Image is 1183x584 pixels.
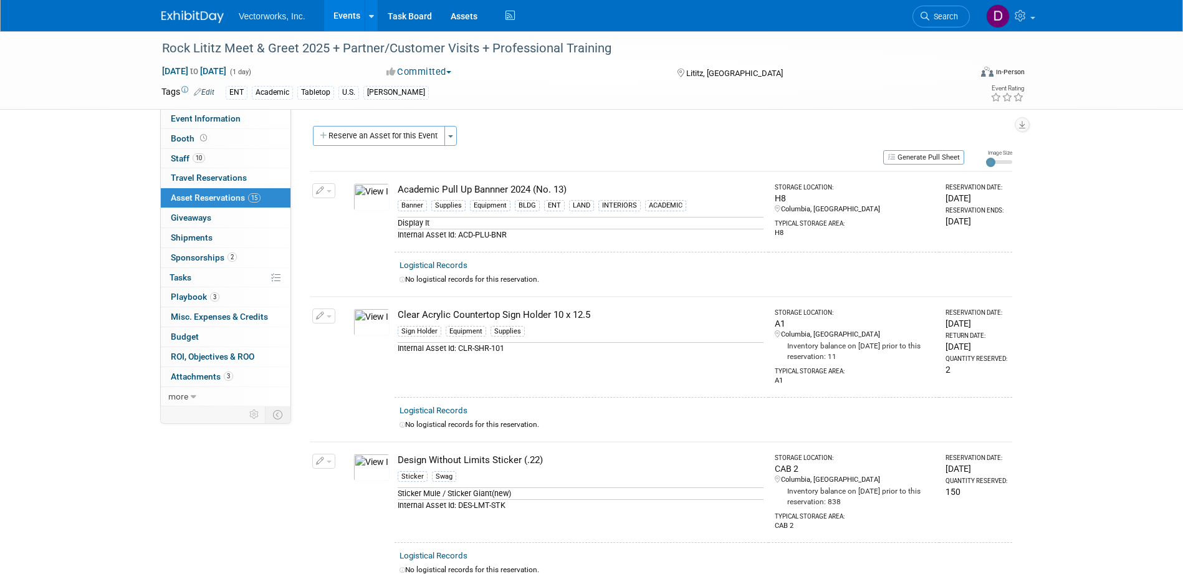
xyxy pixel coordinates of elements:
a: Logistical Records [400,261,467,270]
div: Columbia, [GEOGRAPHIC_DATA] [775,475,934,485]
span: Tasks [170,272,191,282]
span: Booth [171,133,209,143]
div: Sticker Mule / Sticker Giant(new) [398,487,764,499]
a: Logistical Records [400,551,467,560]
div: Academic Pull Up Bannner 2024 (No. 13) [398,183,764,196]
div: Sign Holder [398,326,441,337]
div: Inventory balance on [DATE] prior to this reservation: 11 [775,340,934,362]
a: Staff10 [161,149,290,168]
a: Budget [161,327,290,347]
div: Design Without Limits Sticker (.22) [398,454,764,467]
img: Format-Inperson.png [981,67,994,77]
span: Attachments [171,371,233,381]
div: A1 [775,376,934,386]
span: Misc. Expenses & Credits [171,312,268,322]
span: 15 [248,193,261,203]
div: U.S. [338,86,359,99]
a: ROI, Objectives & ROO [161,347,290,366]
div: Reservation Ends: [946,206,1007,215]
img: View Images [353,454,390,481]
div: No logistical records for this reservation. [400,565,1007,575]
div: Tabletop [297,86,334,99]
a: Attachments3 [161,367,290,386]
span: Event Information [171,113,241,123]
td: Tags [161,85,214,100]
button: Committed [382,65,456,79]
div: Typical Storage Area: [775,507,934,521]
a: Playbook3 [161,287,290,307]
div: [PERSON_NAME] [363,86,429,99]
div: Rock Lititz Meet & Greet 2025 + Partner/Customer Visits + Professional Training [158,37,951,60]
div: Equipment [470,200,510,211]
div: Swag [432,471,456,482]
span: (1 day) [229,68,251,76]
div: A1 [775,317,934,330]
div: Academic [252,86,293,99]
span: to [188,66,200,76]
span: Budget [171,332,199,342]
span: Playbook [171,292,219,302]
div: CAB 2 [775,521,934,531]
span: 10 [193,153,205,163]
span: Asset Reservations [171,193,261,203]
button: Generate Pull Sheet [883,150,964,165]
div: Supplies [491,326,525,337]
div: H8 [775,192,934,204]
div: ENT [544,200,565,211]
div: 2 [946,363,1007,376]
div: Columbia, [GEOGRAPHIC_DATA] [775,204,934,214]
div: Clear Acrylic Countertop Sign Holder 10 x 12.5 [398,309,764,322]
div: Quantity Reserved: [946,477,1007,486]
img: ExhibitDay [161,11,224,23]
a: Search [912,6,970,27]
div: Sticker [398,471,428,482]
a: Tasks [161,268,290,287]
div: [DATE] [946,317,1007,330]
span: Giveaways [171,213,211,223]
span: 3 [210,292,219,302]
div: LAND [569,200,594,211]
div: Quantity Reserved: [946,355,1007,363]
td: Toggle Event Tabs [266,406,291,423]
a: Asset Reservations15 [161,188,290,208]
div: Equipment [446,326,486,337]
div: Storage Location: [775,309,934,317]
span: 3 [224,371,233,381]
div: [DATE] [946,462,1007,475]
div: No logistical records for this reservation. [400,419,1007,430]
div: No logistical records for this reservation. [400,274,1007,285]
div: Banner [398,200,427,211]
div: BLDG [515,200,540,211]
div: CAB 2 [775,462,934,475]
span: 2 [228,252,237,262]
span: Sponsorships [171,252,237,262]
span: Shipments [171,232,213,242]
div: Storage Location: [775,183,934,192]
div: Reservation Date: [946,309,1007,317]
a: Sponsorships2 [161,248,290,267]
div: Event Rating [990,85,1024,92]
img: View Images [353,183,390,211]
a: more [161,387,290,406]
div: [DATE] [946,215,1007,227]
div: H8 [775,228,934,238]
span: Lititz, [GEOGRAPHIC_DATA] [686,69,783,78]
div: In-Person [995,67,1025,77]
div: Return Date: [946,332,1007,340]
div: [DATE] [946,192,1007,204]
div: Internal Asset Id: DES-LMT-STK [398,499,764,511]
a: Edit [194,88,214,97]
span: more [168,391,188,401]
div: ENT [226,86,247,99]
a: Misc. Expenses & Credits [161,307,290,327]
div: Columbia, [GEOGRAPHIC_DATA] [775,330,934,340]
a: Logistical Records [400,406,467,415]
a: Booth [161,129,290,148]
div: Image Size [986,149,1012,156]
button: Reserve an Asset for this Event [313,126,445,146]
div: Typical Storage Area: [775,362,934,376]
span: Booth not reserved yet [198,133,209,143]
div: Reservation Date: [946,183,1007,192]
span: Search [929,12,958,21]
a: Giveaways [161,208,290,227]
